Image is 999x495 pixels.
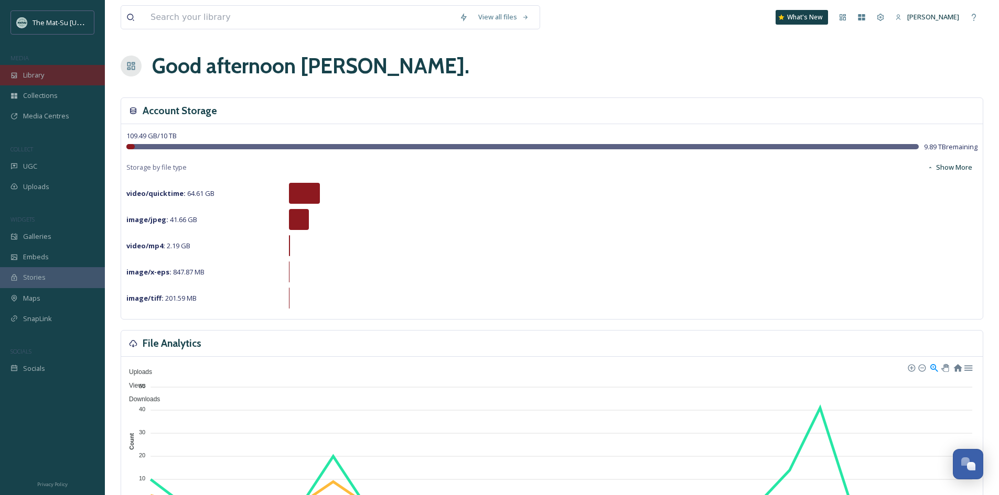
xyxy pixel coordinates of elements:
[145,6,454,29] input: Search your library
[139,452,145,458] tspan: 20
[121,395,160,403] span: Downloads
[23,111,69,121] span: Media Centres
[143,336,201,351] h3: File Analytics
[941,364,948,370] div: Panning
[10,347,31,355] span: SOCIALS
[152,50,469,82] h1: Good afternoon [PERSON_NAME] .
[37,481,68,488] span: Privacy Policy
[23,70,44,80] span: Library
[23,314,52,324] span: SnapLink
[23,161,37,171] span: UGC
[126,267,171,277] strong: image/x-eps :
[23,364,45,373] span: Socials
[963,362,972,371] div: Menu
[126,189,186,198] strong: video/quicktime :
[776,10,828,25] a: What's New
[907,12,959,21] span: [PERSON_NAME]
[121,382,146,389] span: Views
[126,215,168,224] strong: image/jpeg :
[126,162,187,172] span: Storage by file type
[23,91,58,101] span: Collections
[922,157,977,178] button: Show More
[23,272,46,282] span: Stories
[126,267,205,277] span: 847.87 MB
[126,131,177,140] span: 109.49 GB / 10 TB
[23,252,49,262] span: Embeds
[473,7,534,27] a: View all files
[126,293,197,303] span: 201.59 MB
[143,103,217,118] h3: Account Storage
[953,449,983,479] button: Open Chat
[890,7,964,27] a: [PERSON_NAME]
[126,189,214,198] span: 64.61 GB
[918,364,925,371] div: Zoom Out
[23,232,51,241] span: Galleries
[128,433,135,450] text: Count
[139,382,145,389] tspan: 50
[10,145,33,153] span: COLLECT
[953,362,962,371] div: Reset Zoom
[139,475,145,481] tspan: 10
[33,17,105,27] span: The Mat-Su [US_STATE]
[126,293,164,303] strong: image/tiff :
[139,406,145,412] tspan: 40
[126,215,197,224] span: 41.66 GB
[126,241,190,250] span: 2.19 GB
[121,368,152,376] span: Uploads
[37,477,68,490] a: Privacy Policy
[10,215,35,223] span: WIDGETS
[126,241,165,250] strong: video/mp4 :
[17,17,27,28] img: Social_thumbnail.png
[907,364,915,371] div: Zoom In
[924,142,977,152] span: 9.89 TB remaining
[139,429,145,435] tspan: 30
[10,54,29,62] span: MEDIA
[23,182,49,192] span: Uploads
[23,293,40,303] span: Maps
[929,362,938,371] div: Selection Zoom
